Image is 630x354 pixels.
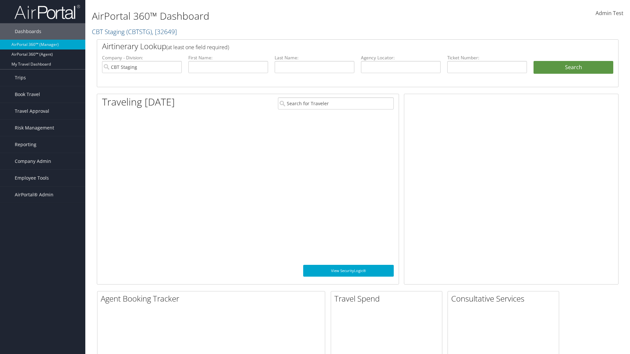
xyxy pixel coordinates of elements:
a: CBT Staging [92,27,177,36]
span: Dashboards [15,23,41,40]
button: Search [534,61,613,74]
a: View SecurityLogic® [303,265,394,277]
a: Admin Test [596,3,623,24]
span: Employee Tools [15,170,49,186]
input: Search for Traveler [278,97,394,109]
span: Reporting [15,136,36,153]
span: Trips [15,69,26,86]
label: Ticket Number: [447,54,527,61]
h2: Airtinerary Lookup [102,41,570,52]
span: (at least one field required) [166,44,229,51]
span: Book Travel [15,86,40,103]
span: , [ 32649 ] [152,27,177,36]
h2: Consultative Services [451,293,559,304]
span: AirPortal® Admin [15,187,53,203]
label: Agency Locator: [361,54,441,61]
h2: Travel Spend [334,293,442,304]
img: airportal-logo.png [14,4,80,20]
span: Risk Management [15,120,54,136]
span: Travel Approval [15,103,49,119]
h1: AirPortal 360™ Dashboard [92,9,446,23]
span: Company Admin [15,153,51,169]
h1: Traveling [DATE] [102,95,175,109]
span: ( CBTSTG ) [126,27,152,36]
span: Admin Test [596,10,623,17]
label: Company - Division: [102,54,182,61]
label: Last Name: [275,54,354,61]
label: First Name: [188,54,268,61]
h2: Agent Booking Tracker [101,293,325,304]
